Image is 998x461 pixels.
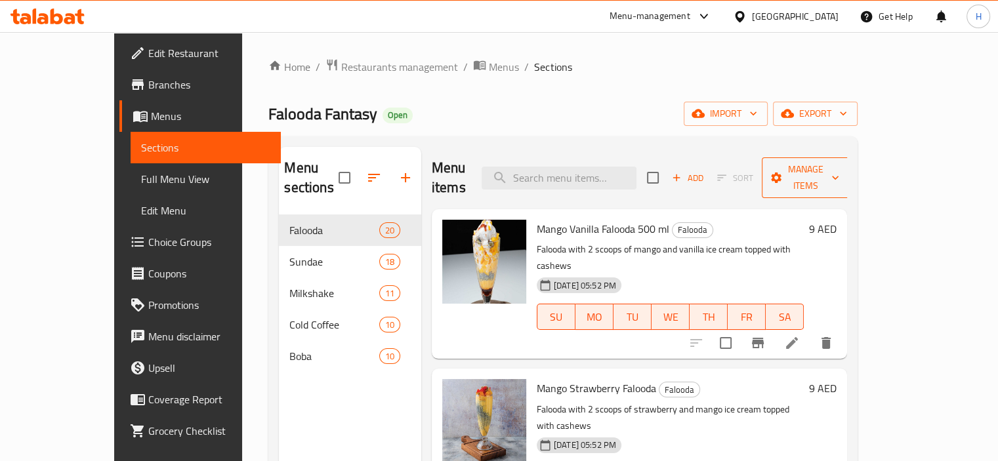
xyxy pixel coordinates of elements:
span: MO [581,308,608,327]
a: Edit Restaurant [119,37,281,69]
span: WE [657,308,684,327]
div: items [379,222,400,238]
nav: Menu sections [279,209,421,377]
span: Sections [534,59,572,75]
span: Select all sections [331,164,358,191]
span: 10 [380,319,400,331]
span: Add [670,170,705,186]
a: Promotions [119,289,281,321]
span: Restaurants management [341,59,458,75]
span: Grocery Checklist [148,423,270,439]
span: Sections [141,140,270,155]
a: Menu disclaimer [119,321,281,352]
div: Boba10 [279,340,421,372]
a: Edit Menu [131,195,281,226]
span: 18 [380,256,400,268]
h2: Menu sections [284,158,338,197]
div: Falooda [672,222,713,238]
button: FR [728,304,766,330]
div: Milkshake11 [279,277,421,309]
a: Sections [131,132,281,163]
button: TH [690,304,728,330]
span: Sundae [289,254,379,270]
nav: breadcrumb [268,58,858,75]
span: TH [695,308,722,327]
span: Select section first [709,168,762,188]
span: Milkshake [289,285,379,301]
span: Upsell [148,360,270,376]
span: [DATE] 05:52 PM [549,439,621,451]
li: / [524,59,529,75]
span: SU [543,308,570,327]
li: / [463,59,468,75]
span: Branches [148,77,270,92]
button: Add section [390,162,421,193]
div: Open [383,108,413,123]
p: Falooda with 2 scoops of strawberry and mango ice cream topped with cashews [537,401,804,434]
span: Add item [667,168,709,188]
span: H [975,9,981,24]
span: Edit Menu [141,203,270,218]
span: Open [383,110,413,121]
span: Edit Restaurant [148,45,270,61]
div: Menu-management [610,9,690,24]
span: Coupons [148,266,270,281]
a: Home [268,59,310,75]
button: Branch-specific-item [742,327,774,359]
a: Coverage Report [119,384,281,415]
a: Full Menu View [131,163,281,195]
button: Add [667,168,709,188]
span: TU [619,308,646,327]
span: Select section [639,164,667,191]
button: SA [766,304,804,330]
a: Menus [119,100,281,132]
div: Falooda [659,382,700,397]
div: Falooda20 [279,214,421,246]
span: Menu disclaimer [148,329,270,344]
span: Select to update [712,329,739,357]
span: 11 [380,287,400,300]
span: Coverage Report [148,391,270,407]
span: Mango Vanilla Falooda 500 ml [537,219,669,239]
a: Restaurants management [325,58,458,75]
span: export [783,106,847,122]
span: Manage items [772,161,839,194]
button: TU [613,304,652,330]
span: Promotions [148,297,270,313]
div: items [379,348,400,364]
span: FR [733,308,760,327]
button: WE [652,304,690,330]
button: MO [575,304,613,330]
h6: 9 AED [809,220,837,238]
button: Manage items [762,157,850,198]
a: Branches [119,69,281,100]
span: 20 [380,224,400,237]
p: Falooda with 2 scoops of mango and vanilla ice cream topped with cashews [537,241,804,274]
span: Mango Strawberry Falooda [537,378,656,398]
li: / [316,59,320,75]
span: Cold Coffee [289,317,379,332]
a: Grocery Checklist [119,415,281,447]
a: Menus [473,58,519,75]
a: Coupons [119,258,281,289]
a: Choice Groups [119,226,281,258]
button: export [773,102,858,126]
div: items [379,285,400,301]
span: Falooda [289,222,379,238]
span: Full Menu View [141,171,270,187]
div: items [379,254,400,270]
a: Upsell [119,352,281,384]
a: Edit menu item [784,335,800,351]
span: 10 [380,350,400,363]
span: Falooda [659,382,699,397]
img: Mango Vanilla Falooda 500 ml [442,220,526,304]
h2: Menu items [432,158,466,197]
span: Boba [289,348,379,364]
button: import [684,102,768,126]
span: Falooda [673,222,713,237]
